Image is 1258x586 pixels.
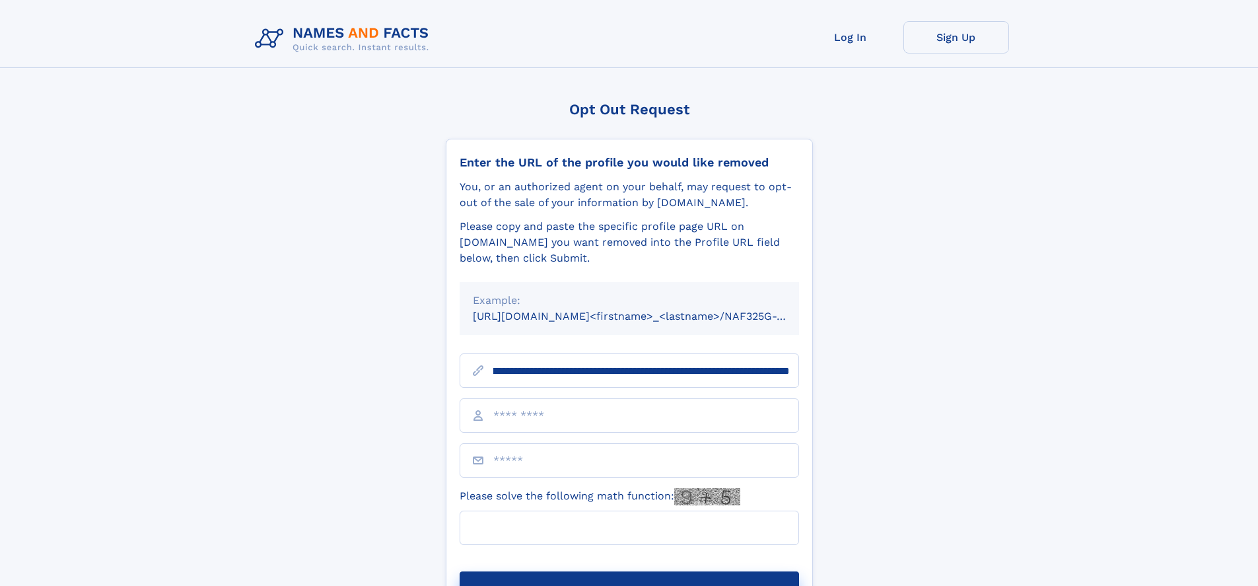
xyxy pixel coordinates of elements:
[446,101,813,118] div: Opt Out Request
[798,21,903,54] a: Log In
[460,155,799,170] div: Enter the URL of the profile you would like removed
[473,293,786,309] div: Example:
[460,488,740,505] label: Please solve the following math function:
[903,21,1009,54] a: Sign Up
[250,21,440,57] img: Logo Names and Facts
[460,179,799,211] div: You, or an authorized agent on your behalf, may request to opt-out of the sale of your informatio...
[473,310,824,322] small: [URL][DOMAIN_NAME]<firstname>_<lastname>/NAF325G-xxxxxxxx
[460,219,799,266] div: Please copy and paste the specific profile page URL on [DOMAIN_NAME] you want removed into the Pr...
